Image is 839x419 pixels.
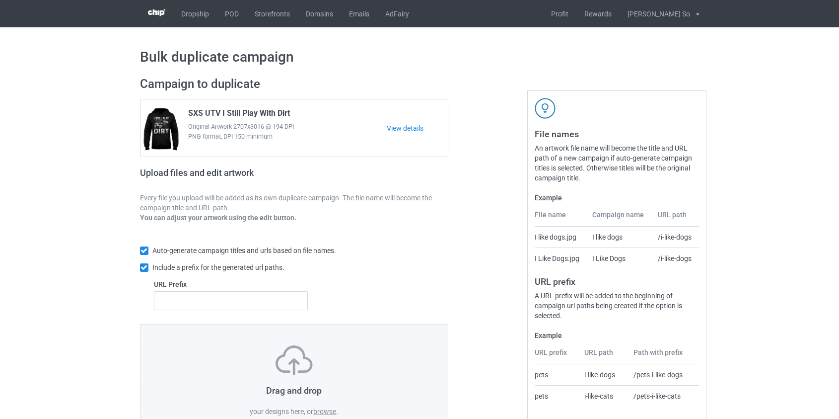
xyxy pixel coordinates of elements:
[188,108,290,122] span: SXS UTV I Still Play With Dirt
[535,210,587,227] th: File name
[535,227,587,248] td: I like dogs.jpg
[140,193,449,213] p: Every file you upload will be added as its own duplicate campaign. The file name will become the ...
[535,98,556,119] img: svg+xml;base64,PD94bWwgdmVyc2lvbj0iMS4wIiBlbmNvZGluZz0iVVRGLTgiPz4KPHN2ZyB3aWR0aD0iNDJweCIgaGVpZ2...
[336,408,338,416] span: .
[652,227,699,248] td: /i-like-dogs
[628,347,699,364] th: Path with prefix
[579,385,628,407] td: i-like-cats
[535,248,587,269] td: I Like Dogs.jpg
[188,132,387,142] span: PNG format, DPI 150 minimum
[628,385,699,407] td: /pets-i-like-cats
[535,364,579,385] td: pets
[161,385,427,396] h3: Drag and drop
[535,347,579,364] th: URL prefix
[140,77,449,92] h2: Campaign to duplicate
[628,364,699,385] td: /pets-i-like-dogs
[535,385,579,407] td: pets
[313,408,336,416] label: browse
[140,168,325,186] h2: Upload files and edit artwork
[652,210,699,227] th: URL path
[140,214,296,222] b: You can adjust your artwork using the edit button.
[652,248,699,269] td: /i-like-dogs
[148,9,165,16] img: 3d383065fc803cdd16c62507c020ddf8.png
[188,122,387,132] span: Original Artwork 2707x3016 @ 194 DPI
[535,128,699,140] h3: File names
[154,279,308,289] label: URL Prefix
[152,247,336,254] span: Auto-generate campaign titles and urls based on file names.
[140,48,699,66] h1: Bulk duplicate campaign
[535,331,699,340] label: Example
[620,1,690,26] div: [PERSON_NAME] So
[535,193,699,203] label: Example
[587,227,652,248] td: I like dogs
[579,347,628,364] th: URL path
[535,143,699,183] div: An artwork file name will become the title and URL path of a new campaign if auto-generate campai...
[387,123,448,133] a: View details
[535,276,699,287] h3: URL prefix
[587,210,652,227] th: Campaign name
[152,263,284,271] span: Include a prefix for the generated url paths.
[535,291,699,321] div: A URL prefix will be added to the beginning of campaign url paths being created if the option is ...
[276,345,313,375] img: svg+xml;base64,PD94bWwgdmVyc2lvbj0iMS4wIiBlbmNvZGluZz0iVVRGLTgiPz4KPHN2ZyB3aWR0aD0iNzVweCIgaGVpZ2...
[250,408,313,416] span: your designs here, or
[587,248,652,269] td: I Like Dogs
[579,364,628,385] td: i-like-dogs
